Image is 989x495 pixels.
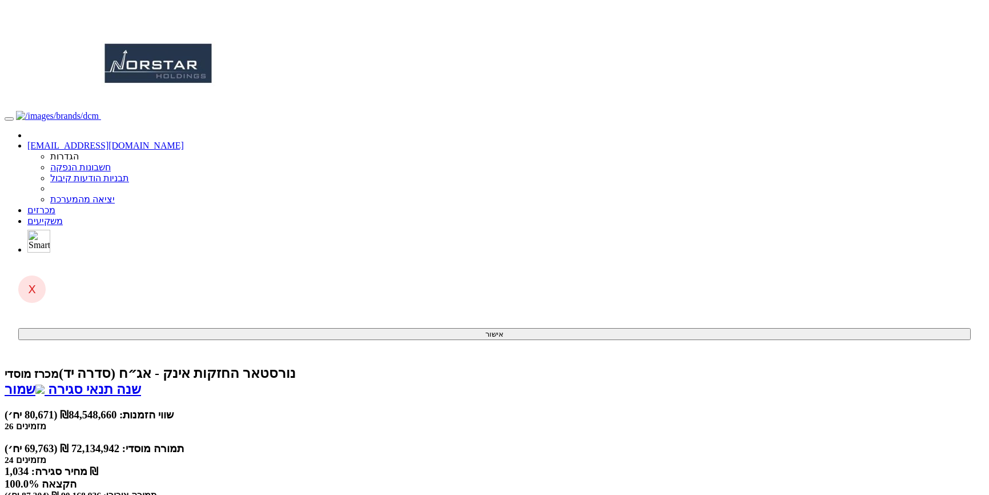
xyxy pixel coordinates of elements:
img: /images/brands/dcm [16,111,99,121]
img: Auction Logo [101,5,215,119]
div: שווי הזמנות: ₪84,548,660 (80,671 יח׳) [5,409,984,421]
li: הגדרות [50,151,984,162]
a: מכרזים [27,205,55,215]
a: תבניות הודעות קיבול [50,173,129,183]
a: שמור [5,382,45,397]
div: מחיר סגירה: 1,034 ₪ [5,465,984,478]
a: [EMAIL_ADDRESS][DOMAIN_NAME] [27,141,184,150]
img: SmartBull Logo [27,230,50,253]
div: תמורה מוסדי: 72,134,942 ₪ (69,763 יח׳) [5,442,984,455]
a: שנה תנאי סגירה [45,382,141,397]
span: 100.0% הקצאה [5,478,77,490]
a: יציאה מהמערכת [50,194,115,204]
a: משקיעים [27,216,63,226]
span: X [28,282,36,296]
img: excel-file-white.png [35,385,45,394]
button: אישור [18,328,971,340]
div: נורסטאר החזקות אינק - אג״ח (סדרה יד) - הנפקה לציבור [5,365,984,381]
small: מכרז מוסדי [5,368,59,380]
small: 24 מזמינים [5,455,46,465]
a: חשבונות הנפקה [50,162,111,172]
small: 26 מזמינים [5,421,46,431]
span: שנה תנאי סגירה [48,382,141,397]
